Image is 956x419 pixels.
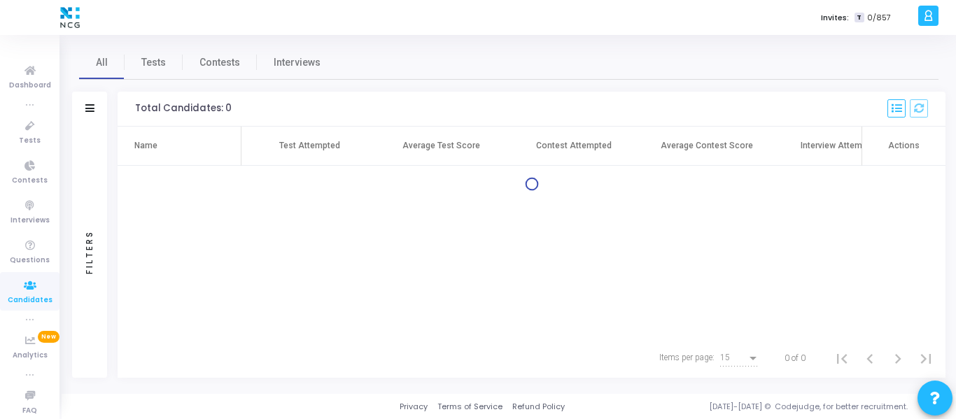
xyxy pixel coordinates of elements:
[134,139,157,152] div: Name
[821,12,849,24] label: Invites:
[57,3,83,31] img: logo
[565,401,939,413] div: [DATE]-[DATE] © Codejudge, for better recruitment.
[10,255,50,267] span: Questions
[10,215,50,227] span: Interviews
[135,103,232,114] div: Total Candidates: 0
[96,55,108,70] span: All
[862,127,946,166] th: Actions
[785,352,806,364] div: 0 of 0
[437,401,502,413] a: Terms of Service
[9,80,51,92] span: Dashboard
[8,294,52,306] span: Candidates
[512,401,565,413] a: Refund Policy
[720,353,759,363] mat-select: Items per page:
[12,175,48,187] span: Contests
[856,344,884,372] button: Previous page
[83,175,96,329] div: Filters
[828,344,856,372] button: First page
[38,331,59,343] span: New
[659,351,715,364] div: Items per page:
[773,127,906,166] th: Interview Attempted
[855,13,864,23] span: T
[912,344,940,372] button: Last page
[374,127,507,166] th: Average Test Score
[507,127,640,166] th: Contest Attempted
[241,127,374,166] th: Test Attempted
[400,401,428,413] a: Privacy
[867,12,891,24] span: 0/857
[640,127,773,166] th: Average Contest Score
[19,135,41,147] span: Tests
[22,405,37,417] span: FAQ
[720,353,730,362] span: 15
[274,55,321,70] span: Interviews
[13,350,48,362] span: Analytics
[884,344,912,372] button: Next page
[141,55,166,70] span: Tests
[199,55,240,70] span: Contests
